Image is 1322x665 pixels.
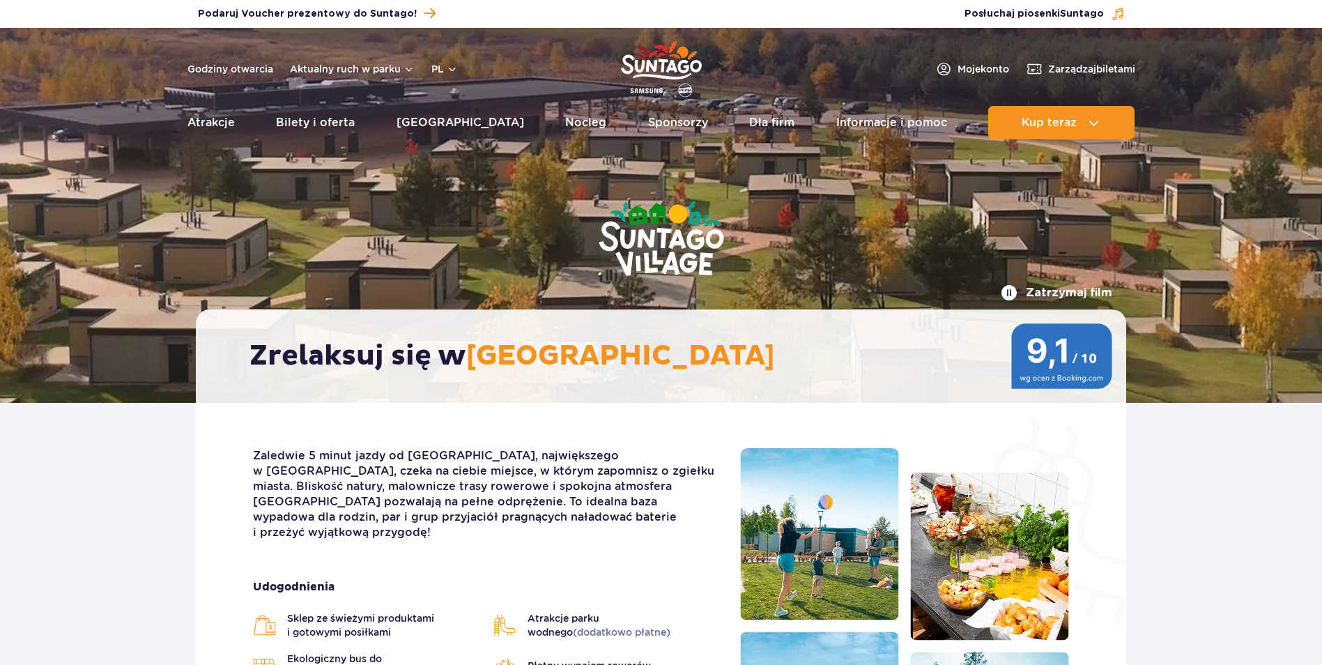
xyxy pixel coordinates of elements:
a: Atrakcje [187,106,235,139]
span: Zarządzaj biletami [1048,62,1135,76]
a: Bilety i oferta [276,106,355,139]
p: Zaledwie 5 minut jazdy od [GEOGRAPHIC_DATA], największego w [GEOGRAPHIC_DATA], czeka na ciebie mi... [253,448,719,540]
img: Suntago Village [543,146,780,333]
h2: Zrelaksuj się w [249,339,1086,374]
span: (dodatkowo płatne) [573,627,670,638]
a: [GEOGRAPHIC_DATA] [397,106,524,139]
button: Kup teraz [988,106,1135,139]
img: 9,1/10 wg ocen z Booking.com [1011,323,1112,389]
a: Park of Poland [621,35,702,99]
a: Podaruj Voucher prezentowy do Suntago! [198,4,436,23]
a: Nocleg [565,106,606,139]
span: [GEOGRAPHIC_DATA] [466,339,775,374]
span: Posłuchaj piosenki [964,7,1104,21]
span: Kup teraz [1022,116,1077,129]
button: Aktualny ruch w parku [290,63,415,75]
a: Sponsorzy [648,106,708,139]
span: Suntago [1060,9,1104,19]
a: Godziny otwarcia [187,62,273,76]
a: Informacje i pomoc [836,106,947,139]
a: Dla firm [749,106,794,139]
button: Posłuchaj piosenkiSuntago [964,7,1125,21]
span: Podaruj Voucher prezentowy do Suntago! [198,7,417,21]
a: Zarządzajbiletami [1026,61,1135,77]
button: pl [431,62,458,76]
strong: Udogodnienia [253,579,719,595]
button: Zatrzymaj film [1001,284,1112,301]
span: Sklep ze świeżymi produktami i gotowymi posiłkami [287,611,479,639]
a: Mojekonto [935,61,1009,77]
span: Moje konto [958,62,1009,76]
span: Atrakcje parku wodnego [528,611,720,639]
